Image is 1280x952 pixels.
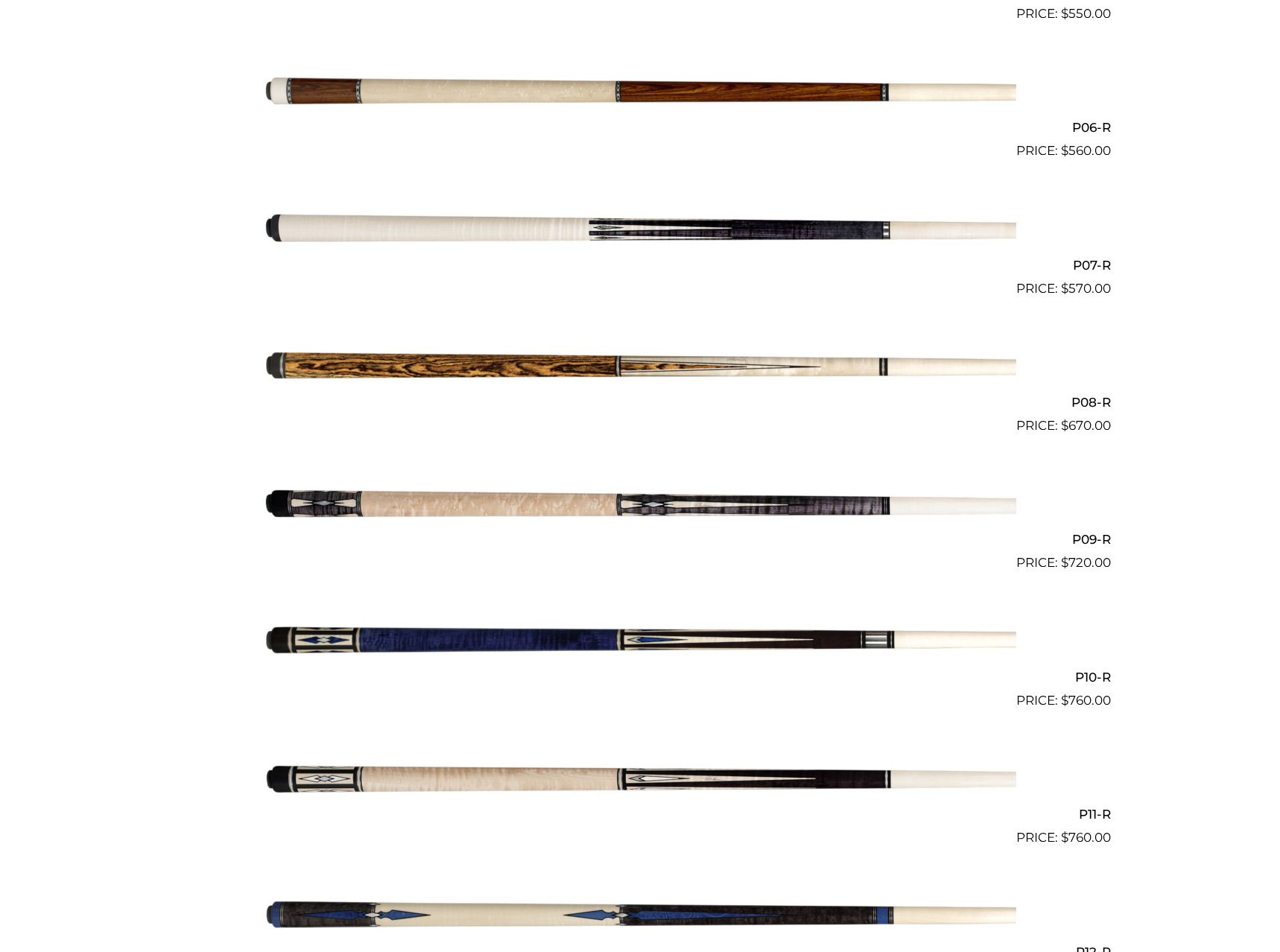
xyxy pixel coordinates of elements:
a: P11-R $760.00 [169,717,1111,848]
a: P09-R $720.00 [169,442,1111,573]
bdi: 720.00 [1061,555,1111,570]
bdi: 560.00 [1061,143,1111,158]
span: $ [1061,693,1068,708]
h2: P10-R [169,663,1111,691]
img: P11-R [264,717,1016,842]
span: $ [1061,143,1068,158]
img: P06-R [264,30,1016,155]
img: P10-R [264,579,1016,704]
span: $ [1061,555,1068,570]
a: P08-R $670.00 [169,305,1111,436]
bdi: 760.00 [1061,830,1111,845]
h2: P06-R [169,114,1111,142]
span: $ [1061,830,1068,845]
h2: P08-R [169,389,1111,416]
bdi: 570.00 [1061,281,1111,296]
span: $ [1061,6,1068,21]
bdi: 760.00 [1061,693,1111,708]
a: P10-R $760.00 [169,579,1111,710]
img: P07-R [264,167,1016,292]
img: P08-R [264,305,1016,430]
bdi: 670.00 [1061,418,1111,433]
a: P07-R $570.00 [169,167,1111,298]
h2: P09-R [169,526,1111,553]
span: $ [1061,418,1068,433]
a: P06-R $560.00 [169,30,1111,161]
h2: P11-R [169,801,1111,828]
h2: P07-R [169,251,1111,279]
bdi: 550.00 [1061,6,1111,21]
img: P09-R [264,442,1016,567]
span: $ [1061,281,1068,296]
